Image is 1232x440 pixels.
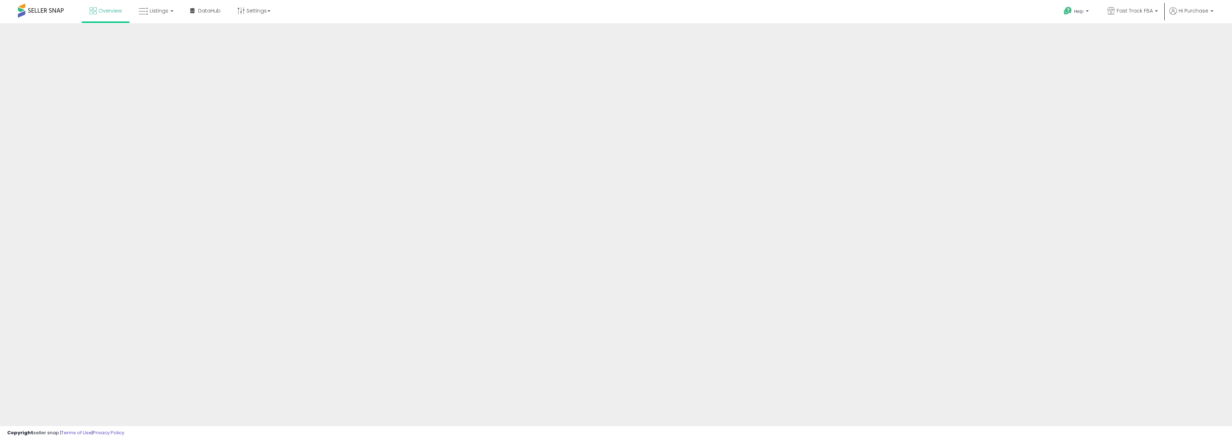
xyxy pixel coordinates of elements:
[1074,8,1084,14] span: Help
[1058,1,1096,23] a: Help
[1169,7,1213,23] a: Hi Purchase
[1179,7,1208,14] span: Hi Purchase
[1063,6,1072,15] i: Get Help
[98,7,122,14] span: Overview
[198,7,221,14] span: DataHub
[150,7,168,14] span: Listings
[1117,7,1153,14] span: Fast Track FBA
